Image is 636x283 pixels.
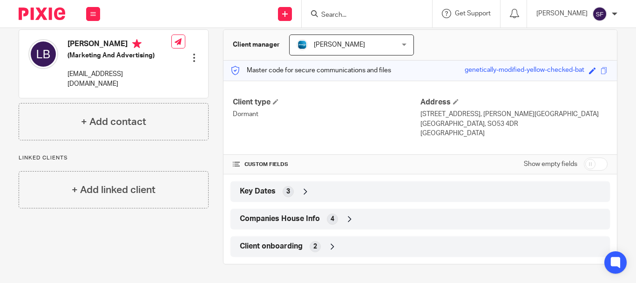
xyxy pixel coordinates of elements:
[297,39,308,50] img: Diverso%20logo.png
[81,115,146,129] h4: + Add contact
[19,154,209,162] p: Linked clients
[524,159,577,169] label: Show empty fields
[72,183,156,197] h4: + Add linked client
[455,10,491,17] span: Get Support
[230,66,391,75] p: Master code for secure communications and files
[420,119,608,129] p: [GEOGRAPHIC_DATA], SO53 4DR
[536,9,588,18] p: [PERSON_NAME]
[233,40,280,49] h3: Client manager
[233,97,420,107] h4: Client type
[420,110,608,119] p: [STREET_ADDRESS], [PERSON_NAME][GEOGRAPHIC_DATA]
[19,7,65,20] img: Pixie
[592,7,607,21] img: svg%3E
[132,39,142,48] i: Primary
[233,110,420,119] p: Dormant
[331,214,334,224] span: 4
[240,242,303,251] span: Client onboarding
[320,11,404,20] input: Search
[313,242,317,251] span: 2
[233,161,420,168] h4: CUSTOM FIELDS
[68,69,171,89] p: [EMAIL_ADDRESS][DOMAIN_NAME]
[240,186,276,196] span: Key Dates
[314,41,365,48] span: [PERSON_NAME]
[286,187,290,196] span: 3
[420,129,608,138] p: [GEOGRAPHIC_DATA]
[28,39,58,69] img: svg%3E
[465,65,584,76] div: genetically-modified-yellow-checked-bat
[240,214,320,224] span: Companies House Info
[68,51,171,60] h5: (Marketing And Advertising)
[420,97,608,107] h4: Address
[68,39,171,51] h4: [PERSON_NAME]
